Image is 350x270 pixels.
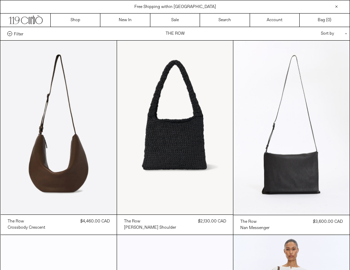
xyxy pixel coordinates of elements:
[327,17,330,23] span: 0
[300,14,349,27] a: Bag ()
[124,218,176,225] a: The Row
[313,219,343,225] span: $3,600.00 CAD
[80,219,110,224] span: $4,460.00 CAD
[134,4,216,10] a: Free Shipping within [GEOGRAPHIC_DATA]
[240,225,269,231] a: Nan Messenger
[150,14,200,27] a: Sale
[240,219,257,225] div: The Row
[8,225,45,231] a: Crossbody Crescent
[233,41,349,215] img: The Row Nan Messenger Bag
[124,219,140,225] div: The Row
[8,218,45,225] a: The Row
[250,14,300,27] a: Account
[51,14,100,27] a: Shop
[280,27,343,40] div: Sort by
[8,219,24,225] div: The Row
[198,219,226,224] span: $2,130.00 CAD
[200,14,250,27] a: Search
[327,17,331,23] span: )
[14,31,23,36] span: Filter
[100,14,150,27] a: New In
[124,225,176,231] a: [PERSON_NAME] Shoulder
[117,41,233,214] img: The Row Didon Shoulder Bag in black
[240,219,269,225] a: The Row
[1,41,117,214] img: The Row Crossbody Crescent in dark brown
